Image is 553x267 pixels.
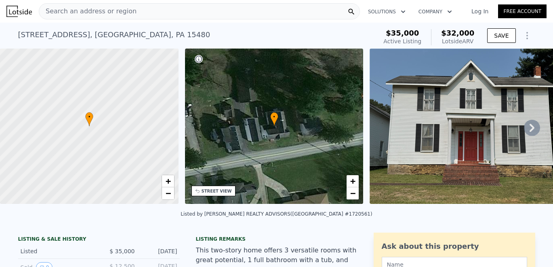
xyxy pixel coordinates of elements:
span: Active Listing [383,38,421,44]
a: Zoom out [347,187,359,199]
span: $35,000 [386,29,419,37]
div: Lotside ARV [441,37,474,45]
div: • [270,112,278,126]
div: Listed by [PERSON_NAME] REALTY ADVISORS ([GEOGRAPHIC_DATA] #1720561) [181,211,372,217]
div: • [85,112,93,126]
span: − [165,188,170,198]
button: Company [412,4,458,19]
div: Listing remarks [196,236,357,242]
span: • [85,113,93,121]
a: Zoom out [162,187,174,199]
div: STREET VIEW [202,188,232,194]
div: Ask about this property [382,241,527,252]
span: + [350,176,355,186]
button: Show Options [519,28,535,44]
img: Lotside [6,6,32,17]
div: [STREET_ADDRESS] , [GEOGRAPHIC_DATA] , PA 15480 [18,29,210,40]
div: [DATE] [141,247,177,255]
span: + [165,176,170,186]
button: Solutions [362,4,412,19]
span: $ 35,000 [109,248,135,254]
button: SAVE [487,28,515,43]
a: Zoom in [162,175,174,187]
a: Free Account [498,4,547,18]
span: Search an address or region [39,6,137,16]
div: LISTING & SALE HISTORY [18,236,180,244]
span: • [270,113,278,121]
div: Listed [21,247,93,255]
a: Zoom in [347,175,359,187]
a: Log In [462,7,498,15]
span: − [350,188,355,198]
span: $32,000 [441,29,474,37]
